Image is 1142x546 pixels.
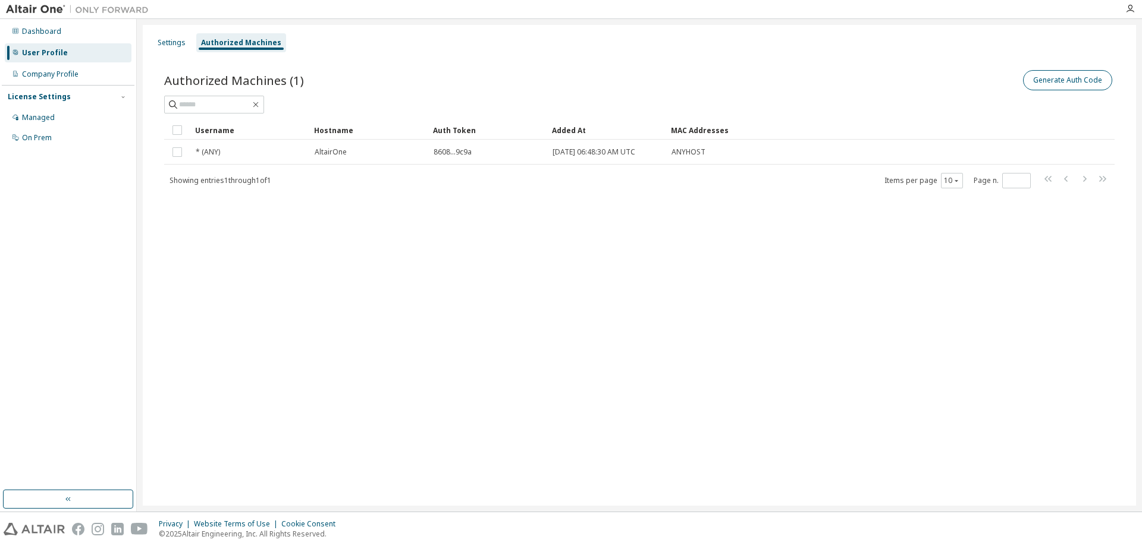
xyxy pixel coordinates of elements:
[434,147,472,157] span: 8608...9c9a
[22,133,52,143] div: On Prem
[315,147,347,157] span: AltairOne
[72,523,84,535] img: facebook.svg
[159,529,343,539] p: © 2025 Altair Engineering, Inc. All Rights Reserved.
[4,523,65,535] img: altair_logo.svg
[974,173,1031,188] span: Page n.
[131,523,148,535] img: youtube.svg
[22,113,55,122] div: Managed
[1023,70,1112,90] button: Generate Auth Code
[195,121,305,140] div: Username
[22,70,79,79] div: Company Profile
[201,38,281,48] div: Authorized Machines
[111,523,124,535] img: linkedin.svg
[158,38,186,48] div: Settings
[22,27,61,36] div: Dashboard
[196,147,220,157] span: * (ANY)
[164,72,304,89] span: Authorized Machines (1)
[552,121,661,140] div: Added At
[22,48,68,58] div: User Profile
[884,173,963,188] span: Items per page
[6,4,155,15] img: Altair One
[159,519,194,529] div: Privacy
[553,147,635,157] span: [DATE] 06:48:30 AM UTC
[672,147,705,157] span: ANYHOST
[671,121,990,140] div: MAC Addresses
[281,519,343,529] div: Cookie Consent
[170,175,271,185] span: Showing entries 1 through 1 of 1
[433,121,542,140] div: Auth Token
[944,176,960,185] button: 10
[8,92,71,102] div: License Settings
[194,519,281,529] div: Website Terms of Use
[314,121,423,140] div: Hostname
[92,523,104,535] img: instagram.svg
